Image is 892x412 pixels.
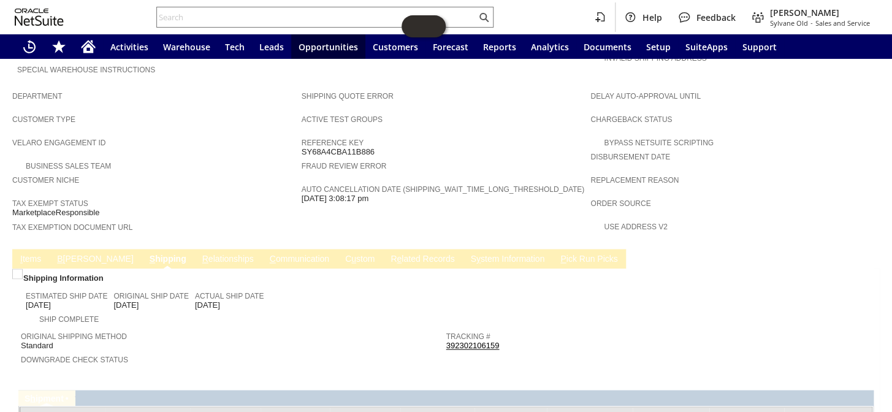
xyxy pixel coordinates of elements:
[302,115,383,124] a: Active Test Groups
[218,34,252,59] a: Tech
[446,332,490,341] a: Tracking #
[590,199,650,208] a: Order Source
[815,18,870,28] span: Sales and Service
[12,223,132,232] a: Tax Exemption Document URL
[270,254,276,264] span: C
[74,34,103,59] a: Home
[26,162,111,170] a: Business Sales Team
[25,393,64,403] a: Shipment
[12,115,75,124] a: Customer Type
[696,12,736,23] span: Feedback
[590,115,672,124] a: Chargeback Status
[590,176,679,185] a: Replacement reason
[476,34,524,59] a: Reports
[12,199,88,208] a: Tax Exempt Status
[302,147,375,157] span: SY68A4CBA11B886
[397,254,402,264] span: e
[26,292,107,300] a: Estimated Ship Date
[685,41,728,53] span: SuiteApps
[531,41,569,53] span: Analytics
[735,34,784,59] a: Support
[150,254,155,264] span: S
[202,254,208,264] span: R
[446,341,500,350] a: 392302106159
[26,300,51,310] span: [DATE]
[604,223,667,231] a: Use Address V2
[252,34,291,59] a: Leads
[770,7,870,18] span: [PERSON_NAME]
[642,12,662,23] span: Help
[590,153,670,161] a: Disbursement Date
[560,254,566,264] span: P
[15,9,64,26] svg: logo
[12,92,63,101] a: Department
[20,254,23,264] span: I
[267,254,332,265] a: Communication
[199,254,257,265] a: Relationships
[21,332,127,341] a: Original Shipping Method
[147,254,189,265] a: Shipping
[113,300,139,310] span: [DATE]
[365,34,425,59] a: Customers
[476,10,491,25] svg: Search
[17,66,155,74] a: Special Warehouse Instructions
[163,41,210,53] span: Warehouse
[557,254,620,265] a: Pick Run Picks
[12,208,99,218] span: MarketplaceResponsible
[576,34,639,59] a: Documents
[259,41,284,53] span: Leads
[302,185,584,194] a: Auto Cancellation Date (shipping_wait_time_long_threshold_date)
[770,18,808,28] span: Sylvane Old
[54,254,136,265] a: B[PERSON_NAME]
[12,139,105,147] a: Velaro Engagement ID
[476,254,481,264] span: y
[51,39,66,54] svg: Shortcuts
[30,393,36,403] span: h
[39,315,99,324] a: Ship Complete
[21,341,53,351] span: Standard
[12,176,79,185] a: Customer Niche
[225,41,245,53] span: Tech
[302,92,394,101] a: Shipping Quote Error
[15,34,44,59] a: Recent Records
[195,292,264,300] a: Actual Ship Date
[584,41,631,53] span: Documents
[524,34,576,59] a: Analytics
[110,41,148,53] span: Activities
[468,254,548,265] a: System Information
[113,292,188,300] a: Original Ship Date
[402,15,446,37] iframe: Click here to launch Oracle Guided Learning Help Panel
[483,41,516,53] span: Reports
[433,41,468,53] span: Forecast
[425,34,476,59] a: Forecast
[742,41,777,53] span: Support
[299,41,358,53] span: Opportunities
[810,18,813,28] span: -
[44,34,74,59] div: Shortcuts
[157,10,476,25] input: Search
[22,39,37,54] svg: Recent Records
[678,34,735,59] a: SuiteApps
[590,92,700,101] a: Delay Auto-Approval Until
[302,139,364,147] a: Reference Key
[387,254,457,265] a: Related Records
[646,41,671,53] span: Setup
[21,271,441,285] div: Shipping Information
[195,300,220,310] span: [DATE]
[57,254,63,264] span: B
[291,34,365,59] a: Opportunities
[351,254,356,264] span: u
[302,194,369,204] span: [DATE] 3:08:17 pm
[604,139,713,147] a: Bypass NetSuite Scripting
[424,15,446,37] span: Oracle Guided Learning Widget. To move around, please hold and drag
[156,34,218,59] a: Warehouse
[373,41,418,53] span: Customers
[858,251,872,266] a: Unrolled view on
[12,269,23,279] img: Unchecked
[302,162,387,170] a: Fraud Review Error
[17,254,44,265] a: Items
[342,254,378,265] a: Custom
[103,34,156,59] a: Activities
[21,356,128,364] a: Downgrade Check Status
[81,39,96,54] svg: Home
